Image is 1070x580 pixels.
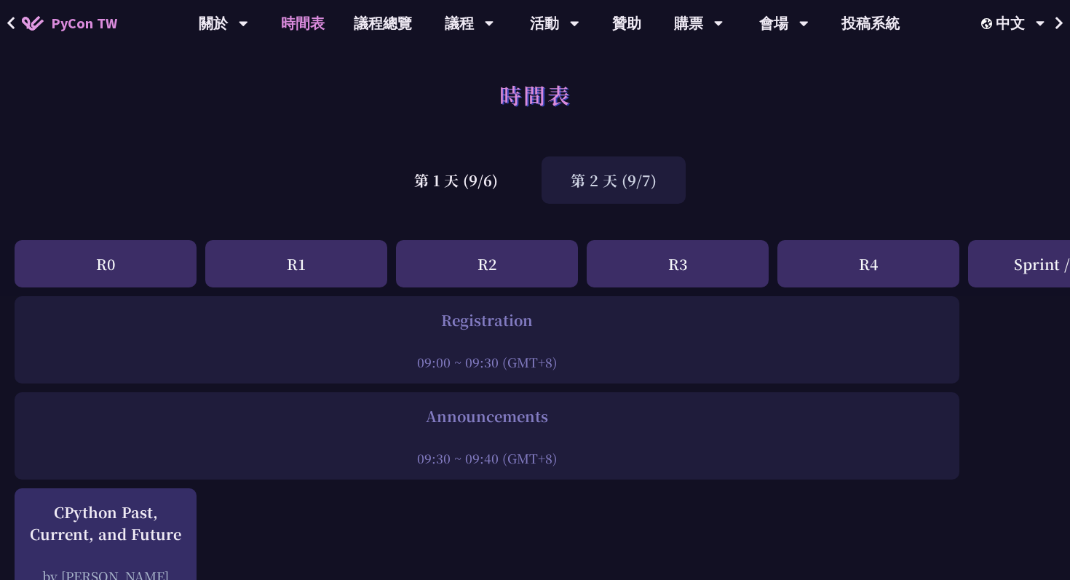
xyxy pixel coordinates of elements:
div: R2 [396,240,578,287]
img: Locale Icon [981,18,996,29]
h1: 時間表 [499,73,571,116]
div: R3 [587,240,769,287]
div: R0 [15,240,197,287]
div: 第 1 天 (9/6) [385,156,527,204]
div: 第 2 天 (9/7) [542,156,686,204]
span: PyCon TW [51,12,117,34]
div: R4 [777,240,959,287]
div: 09:30 ~ 09:40 (GMT+8) [22,449,952,467]
div: 09:00 ~ 09:30 (GMT+8) [22,353,952,371]
div: CPython Past, Current, and Future [22,501,189,545]
a: PyCon TW [7,5,132,41]
div: R1 [205,240,387,287]
div: Announcements [22,405,952,427]
div: Registration [22,309,952,331]
img: Home icon of PyCon TW 2025 [22,16,44,31]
